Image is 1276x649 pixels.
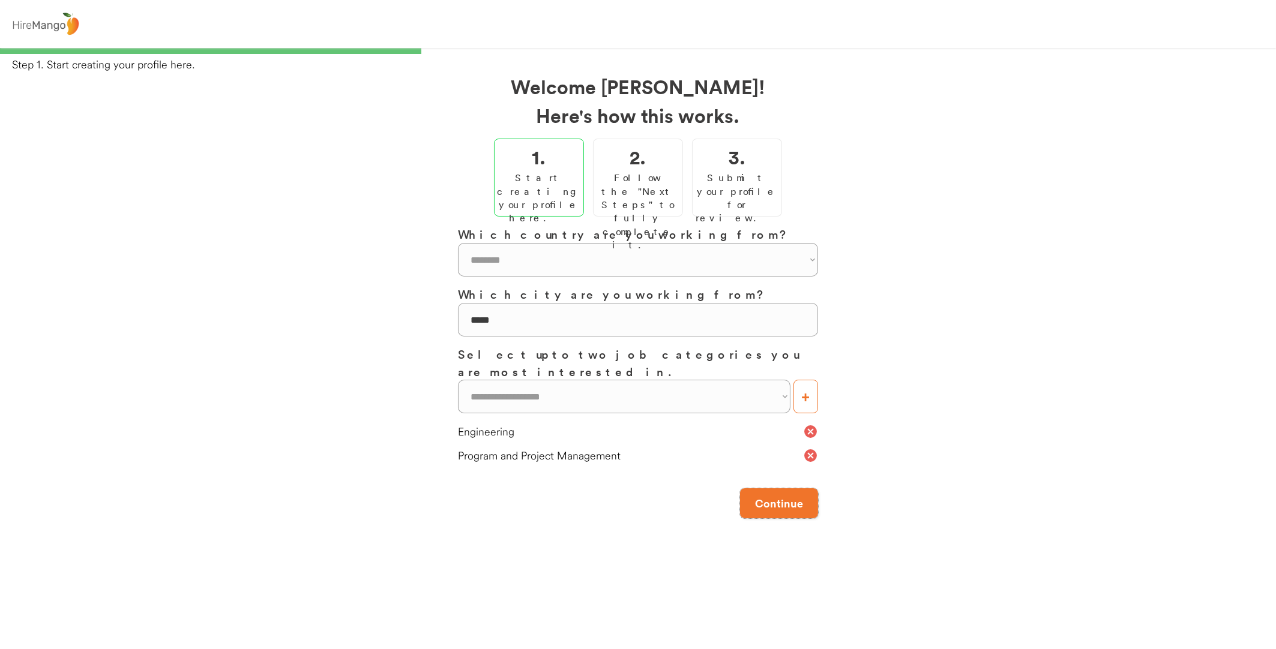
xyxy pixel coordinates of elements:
div: 33% [2,48,1274,54]
h2: 2. [630,142,646,171]
h2: 1. [532,142,546,171]
div: Start creating your profile here. [497,171,581,225]
div: Program and Project Management [458,448,803,463]
h3: Which city are you working from? [458,286,818,303]
div: Step 1. Start creating your profile here. [12,57,1276,72]
h3: Select up to two job categories you are most interested in. [458,345,818,380]
img: logo%20-%20hiremango%20gray.png [9,10,82,38]
button: cancel [803,448,818,463]
button: Continue [740,488,818,518]
div: Submit your profile for review. [696,171,778,225]
h3: Which country are you working from? [458,226,818,243]
button: + [793,380,818,413]
h2: Welcome [PERSON_NAME]! Here's how this works. [458,72,818,130]
div: Follow the "Next Steps" to fully complete it. [597,171,679,251]
h2: 3. [729,142,745,171]
button: cancel [803,424,818,439]
div: Engineering [458,424,803,439]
